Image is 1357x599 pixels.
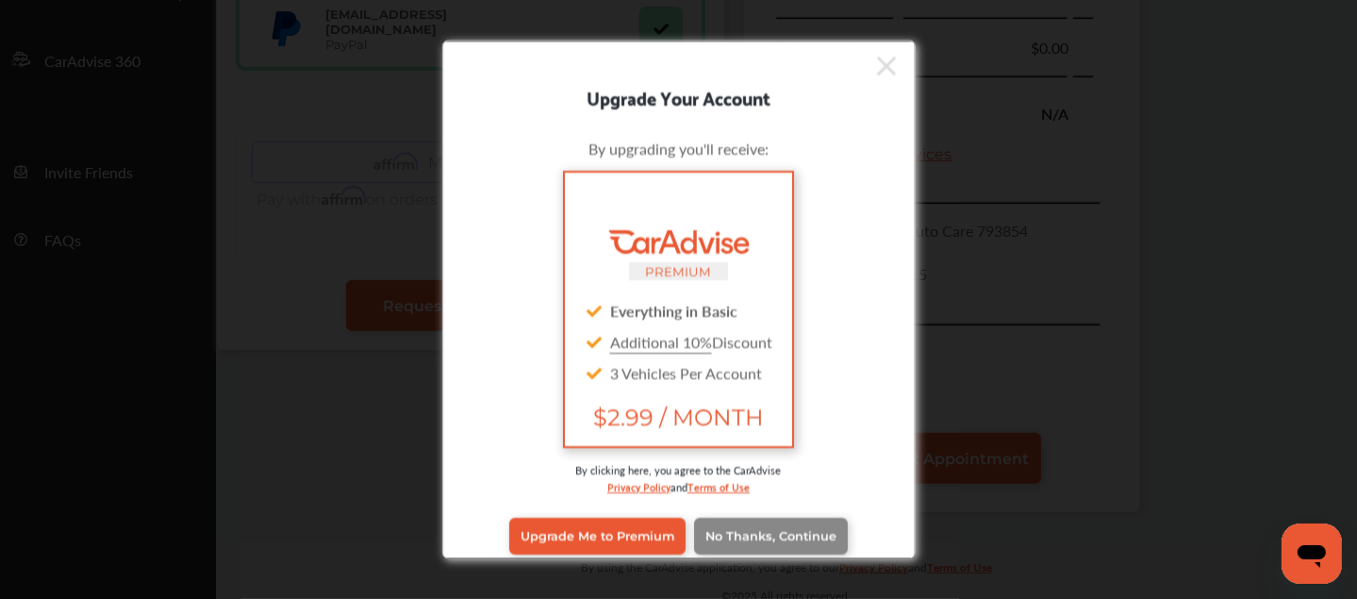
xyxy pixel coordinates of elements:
[580,403,776,430] span: $2.99 / MONTH
[610,299,737,321] strong: Everything in Basic
[472,461,886,513] div: By clicking here, you agree to the CarAdvise and
[610,330,712,352] u: Additional 10%
[646,263,712,278] small: PREMIUM
[472,137,886,158] div: By upgrading you'll receive:
[610,330,772,352] span: Discount
[607,476,670,494] a: Privacy Policy
[687,476,750,494] a: Terms of Use
[1282,524,1342,584] iframe: Button to launch messaging window
[705,529,836,543] span: No Thanks, Continue
[443,81,915,111] div: Upgrade Your Account
[509,518,686,554] a: Upgrade Me to Premium
[580,357,776,388] div: 3 Vehicles Per Account
[521,529,674,543] span: Upgrade Me to Premium
[694,518,848,554] a: No Thanks, Continue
